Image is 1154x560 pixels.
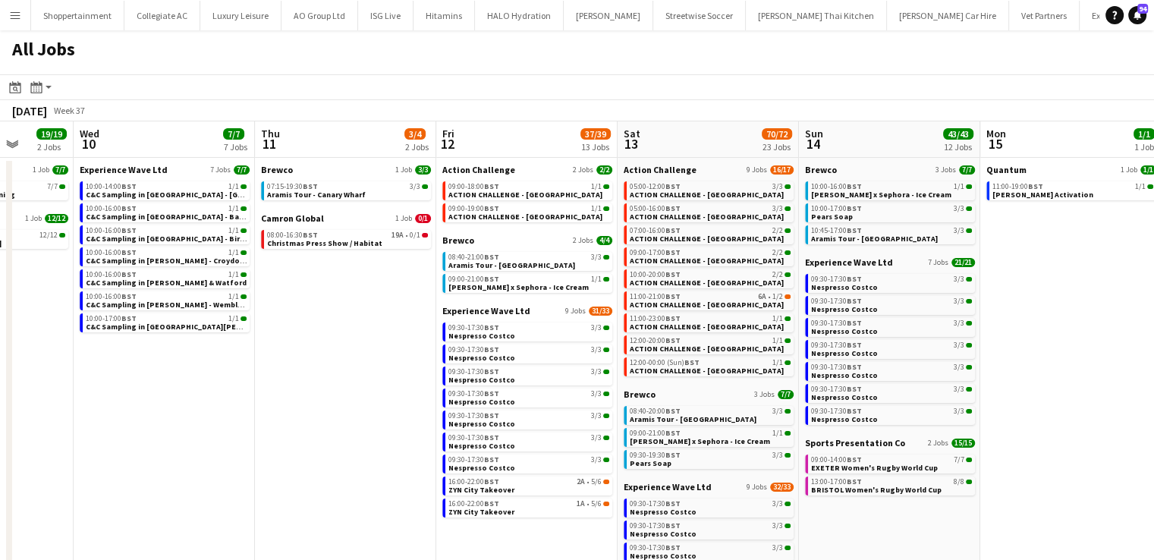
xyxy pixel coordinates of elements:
[448,190,602,200] span: ACTION CHALLENGE - LONDON
[86,181,247,199] a: 10:00-14:00BST1/1C&C Sampling in [GEOGRAPHIC_DATA] - [GEOGRAPHIC_DATA]
[630,366,784,376] span: ACTION CHALLENGE - LONDON
[391,231,404,239] span: 19A
[121,203,137,213] span: BST
[484,411,499,420] span: BST
[811,225,972,243] a: 10:45-17:00BST3/3Aramis Tour - [GEOGRAPHIC_DATA]
[624,389,794,481] div: Brewco3 Jobs7/708:40-20:00BST3/3Aramis Tour - [GEOGRAPHIC_DATA]09:00-21:00BST1/1[PERSON_NAME] x S...
[228,183,239,190] span: 1/1
[811,455,972,472] a: 09:00-14:00BST7/7EXETER Women's Rugby World Cup
[630,337,681,344] span: 12:00-20:00
[442,305,612,521] div: Experience Wave Ltd9 Jobs31/3309:30-17:30BST3/3Nespresso Costco09:30-17:30BST3/3Nespresso Costco0...
[448,441,515,451] span: Nespresso Costco
[442,234,474,246] span: Brewco
[630,183,681,190] span: 05:00-12:00
[624,389,794,400] a: Brewco3 Jobs7/7
[811,212,853,222] span: Pears Soap
[847,203,862,213] span: BST
[811,385,862,393] span: 09:30-17:30
[86,247,247,265] a: 10:00-16:00BST1/1C&C Sampling in [PERSON_NAME] - Croydon & [PERSON_NAME]
[811,275,862,283] span: 09:30-17:30
[624,164,794,389] div: Action Challenge9 Jobs16/1705:00-12:00BST3/3ACTION CHALLENGE - [GEOGRAPHIC_DATA]05:00-16:00BST3/3...
[630,249,681,256] span: 09:00-17:00
[448,212,602,222] span: ACTION CHALLENGE - LONDON
[630,429,681,437] span: 09:00-21:00
[228,249,239,256] span: 1/1
[33,165,49,175] span: 1 Job
[630,225,791,243] a: 07:00-16:00BST2/2ACTION CHALLENGE - [GEOGRAPHIC_DATA]
[772,271,783,278] span: 2/2
[596,165,612,175] span: 2/2
[624,389,656,400] span: Brewco
[573,236,593,245] span: 2 Jobs
[630,315,681,322] span: 11:00-23:00
[805,437,905,448] span: Sports Presentation Co
[772,315,783,322] span: 1/1
[448,344,609,362] a: 09:30-17:30BST3/3Nespresso Costco
[395,165,412,175] span: 1 Job
[772,183,783,190] span: 3/3
[448,322,609,340] a: 09:30-17:30BST3/3Nespresso Costco
[395,214,412,223] span: 1 Job
[935,165,956,175] span: 3 Jobs
[484,389,499,398] span: BST
[261,164,431,175] a: Brewco1 Job3/3
[442,234,612,246] a: Brewco2 Jobs4/4
[811,384,972,401] a: 09:30-17:30BST3/3Nespresso Costco
[267,231,428,239] div: •
[267,183,318,190] span: 07:15-19:30
[847,274,862,284] span: BST
[267,230,428,247] a: 08:00-16:30BST19A•0/1Christmas Press Show / Habitat
[847,455,862,464] span: BST
[86,225,247,243] a: 10:00-16:00BST1/1C&C Sampling in [GEOGRAPHIC_DATA] - Birmingham & [GEOGRAPHIC_DATA]
[811,407,862,415] span: 09:30-17:30
[228,315,239,322] span: 1/1
[448,389,609,406] a: 09:30-17:30BST3/3Nespresso Costco
[86,313,247,331] a: 10:00-17:00BST1/1C&C Sampling in [GEOGRAPHIC_DATA][PERSON_NAME][GEOGRAPHIC_DATA] & [GEOGRAPHIC_DATA]
[86,190,306,200] span: C&C Sampling in Dhamecha - Liverpool
[778,390,794,399] span: 7/7
[413,1,475,30] button: Hitamins
[261,212,431,252] div: Camron Global1 Job0/108:00-16:30BST19A•0/1Christmas Press Show / Habitat
[811,234,938,244] span: Aramis Tour - Leicester
[630,357,791,375] a: 12:00-00:00 (Sun)BST1/1ACTION CHALLENGE - [GEOGRAPHIC_DATA]
[772,429,783,437] span: 1/1
[442,164,612,234] div: Action Challenge2 Jobs2/209:00-18:00BST1/1ACTION CHALLENGE - [GEOGRAPHIC_DATA]09:00-19:00BST1/1AC...
[959,165,975,175] span: 7/7
[811,282,878,292] span: Nespresso Costco
[624,164,794,175] a: Action Challenge9 Jobs16/17
[86,205,137,212] span: 10:00-16:00
[86,293,137,300] span: 10:00-16:00
[811,190,951,200] span: Estée Lauder x Sephora - Ice Cream
[746,1,887,30] button: [PERSON_NAME] Thai Kitchen
[630,256,784,266] span: ACTION CHALLENGE - LONDON
[591,368,602,376] span: 3/3
[261,164,431,212] div: Brewco1 Job3/307:15-19:30BST3/3Aramis Tour - Canary Wharf
[86,300,315,310] span: C&C Sampling in Dhamecha - Wembley & Hayes
[228,205,239,212] span: 1/1
[811,341,862,349] span: 09:30-17:30
[442,305,612,316] a: Experience Wave Ltd9 Jobs31/33
[80,164,250,175] a: Experience Wave Ltd7 Jobs7/7
[992,190,1093,200] span: Cirio Waitrose Activation
[665,247,681,257] span: BST
[448,411,609,428] a: 09:30-17:30BST3/3Nespresso Costco
[630,406,791,423] a: 08:40-20:00BST3/3Aramis Tour - [GEOGRAPHIC_DATA]
[86,212,301,222] span: C&C Sampling in Dhamecha - Barking & Leighton
[630,227,681,234] span: 07:00-16:00
[267,190,366,200] span: Aramis Tour - Canary Wharf
[954,275,964,283] span: 3/3
[986,164,1027,175] span: Quantum
[25,214,42,223] span: 1 Job
[847,181,862,191] span: BST
[805,256,893,268] span: Experience Wave Ltd
[665,225,681,235] span: BST
[80,164,168,175] span: Experience Wave Ltd
[448,375,515,385] span: Nespresso Costco
[630,212,784,222] span: ACTION CHALLENGE - LONDON
[772,407,783,415] span: 3/3
[630,414,756,424] span: Aramis Tour - Leicester
[758,293,766,300] span: 6A
[267,231,318,239] span: 08:00-16:30
[86,256,313,266] span: C&C Sampling in Dhamecha - Croydon & Lewisham
[1135,183,1146,190] span: 1/1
